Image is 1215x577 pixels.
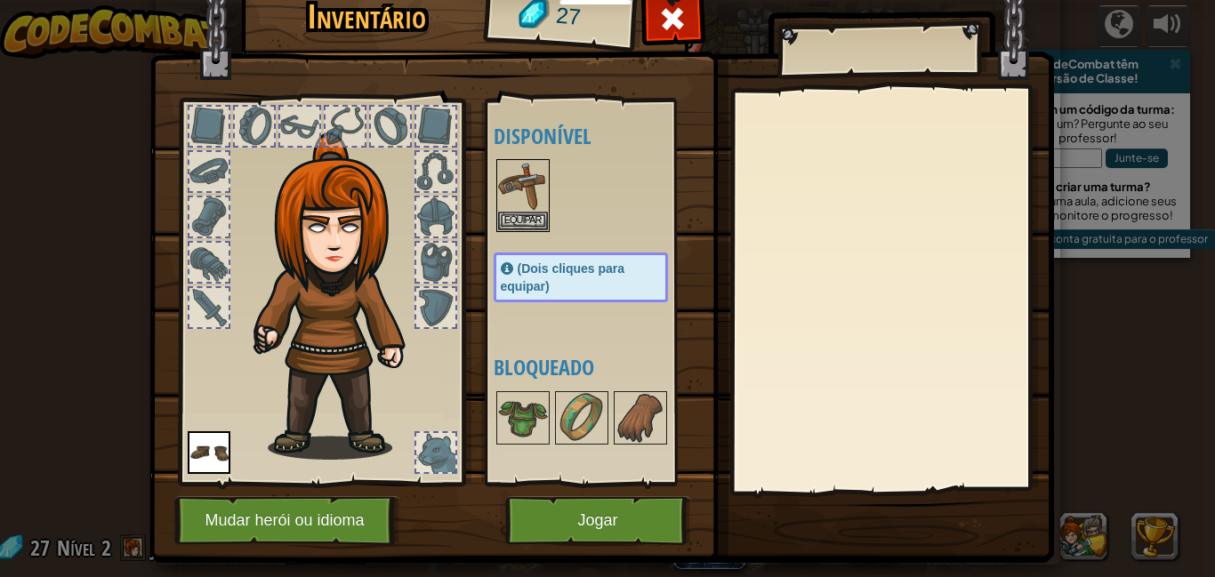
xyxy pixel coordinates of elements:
[616,393,665,443] img: portrait.png
[505,496,691,545] button: Jogar
[498,161,548,211] img: portrait.png
[501,261,625,293] span: (Dois cliques para equipar)
[245,132,437,460] img: hair_f2.png
[498,393,548,443] img: portrait.png
[557,393,607,443] img: portrait.png
[494,124,704,148] h4: Disponível
[188,431,230,474] img: portrait.png
[494,356,704,379] h4: Bloqueado
[174,496,400,545] button: Mudar herói ou idioma
[498,212,548,230] button: Equipar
